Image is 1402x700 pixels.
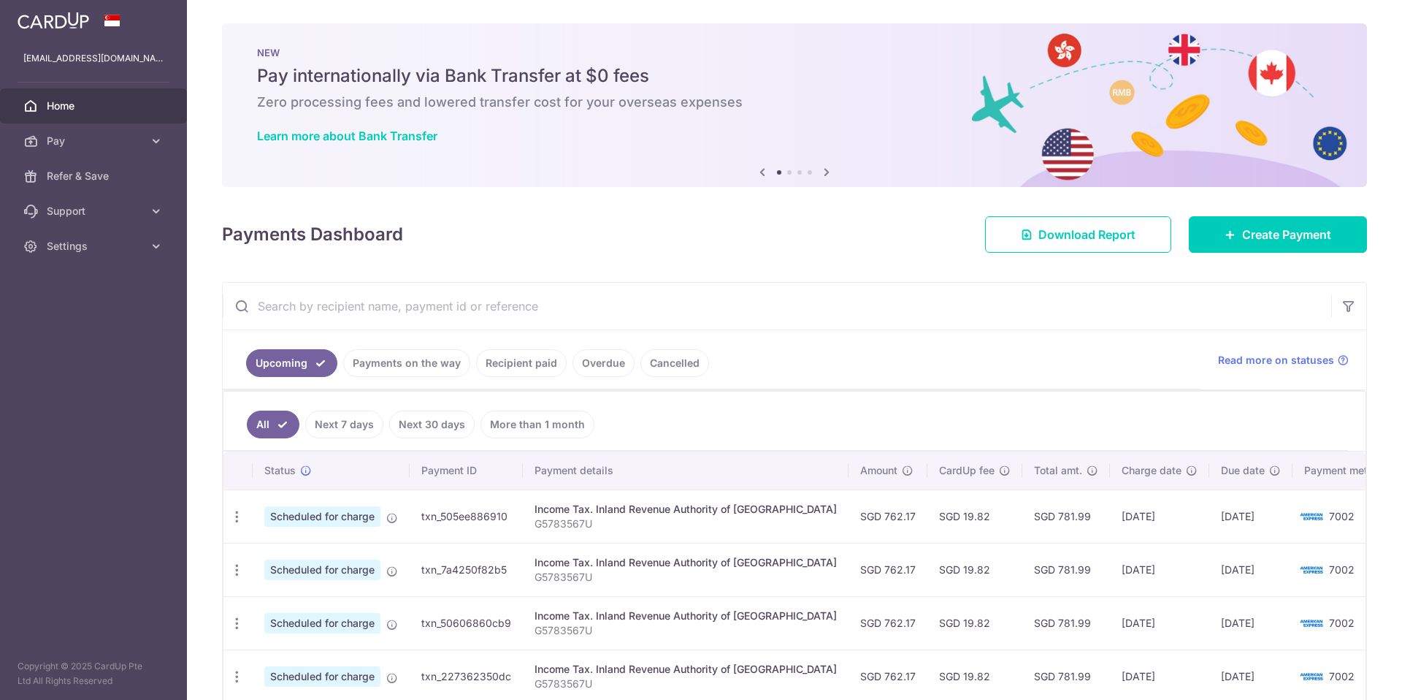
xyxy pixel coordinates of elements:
input: Search by recipient name, payment id or reference [223,283,1331,330]
img: CardUp [18,12,89,29]
span: Due date [1221,463,1265,478]
div: Income Tax. Inland Revenue Authority of [GEOGRAPHIC_DATA] [535,555,837,570]
td: SGD 781.99 [1022,596,1110,650]
td: [DATE] [1209,596,1292,650]
h4: Payments Dashboard [222,221,403,248]
p: G5783567U [535,677,837,691]
span: Charge date [1122,463,1181,478]
div: Income Tax. Inland Revenue Authority of [GEOGRAPHIC_DATA] [535,609,837,623]
a: Upcoming [246,349,337,377]
img: Bank Card [1297,561,1326,579]
td: [DATE] [1209,490,1292,543]
span: Total amt. [1034,463,1082,478]
p: G5783567U [535,517,837,531]
h6: Zero processing fees and lowered transfer cost for your overseas expenses [257,94,1332,111]
div: Income Tax. Inland Revenue Authority of [GEOGRAPHIC_DATA] [535,502,837,517]
span: Status [264,463,296,478]
span: Refer & Save [47,169,143,183]
span: Create Payment [1242,226,1331,243]
p: G5783567U [535,623,837,638]
a: More than 1 month [480,411,594,438]
span: Scheduled for charge [264,613,380,634]
td: [DATE] [1110,596,1209,650]
span: 7002 [1329,670,1355,682]
td: SGD 762.17 [849,596,927,650]
td: [DATE] [1110,490,1209,543]
p: NEW [257,47,1332,58]
span: Scheduled for charge [264,666,380,687]
td: [DATE] [1110,543,1209,596]
span: Read more on statuses [1218,353,1334,368]
td: SGD 19.82 [927,543,1022,596]
span: Pay [47,134,143,148]
td: txn_7a4250f82b5 [410,543,523,596]
span: Support [47,204,143,218]
a: Recipient paid [476,349,567,377]
span: 7002 [1329,617,1355,629]
span: 7002 [1329,510,1355,522]
span: 7002 [1329,563,1355,576]
a: All [247,411,299,438]
a: Cancelled [640,349,709,377]
div: Income Tax. Inland Revenue Authority of [GEOGRAPHIC_DATA] [535,662,837,677]
a: Payments on the way [343,349,470,377]
span: Home [47,99,143,113]
span: Settings [47,239,143,254]
span: Download Report [1038,226,1135,243]
td: SGD 19.82 [927,596,1022,650]
a: Read more on statuses [1218,353,1349,368]
span: Scheduled for charge [264,560,380,580]
a: Create Payment [1189,216,1367,253]
a: Download Report [985,216,1171,253]
a: Learn more about Bank Transfer [257,129,437,143]
a: Overdue [572,349,635,377]
td: txn_505ee886910 [410,490,523,543]
p: [EMAIL_ADDRESS][DOMAIN_NAME] [23,51,164,66]
th: Payment ID [410,452,523,490]
span: Scheduled for charge [264,506,380,527]
p: G5783567U [535,570,837,585]
img: Bank Card [1297,668,1326,685]
td: SGD 19.82 [927,490,1022,543]
img: Bank transfer banner [222,23,1367,187]
span: CardUp fee [939,463,995,478]
td: SGD 781.99 [1022,543,1110,596]
td: SGD 762.17 [849,543,927,596]
td: txn_50606860cb9 [410,596,523,650]
td: SGD 762.17 [849,490,927,543]
img: Bank Card [1297,508,1326,525]
img: Bank Card [1297,615,1326,632]
a: Next 7 days [305,411,383,438]
h5: Pay internationally via Bank Transfer at $0 fees [257,64,1332,88]
td: SGD 781.99 [1022,490,1110,543]
a: Next 30 days [389,411,475,438]
td: [DATE] [1209,543,1292,596]
span: Amount [860,463,897,478]
th: Payment details [523,452,849,490]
